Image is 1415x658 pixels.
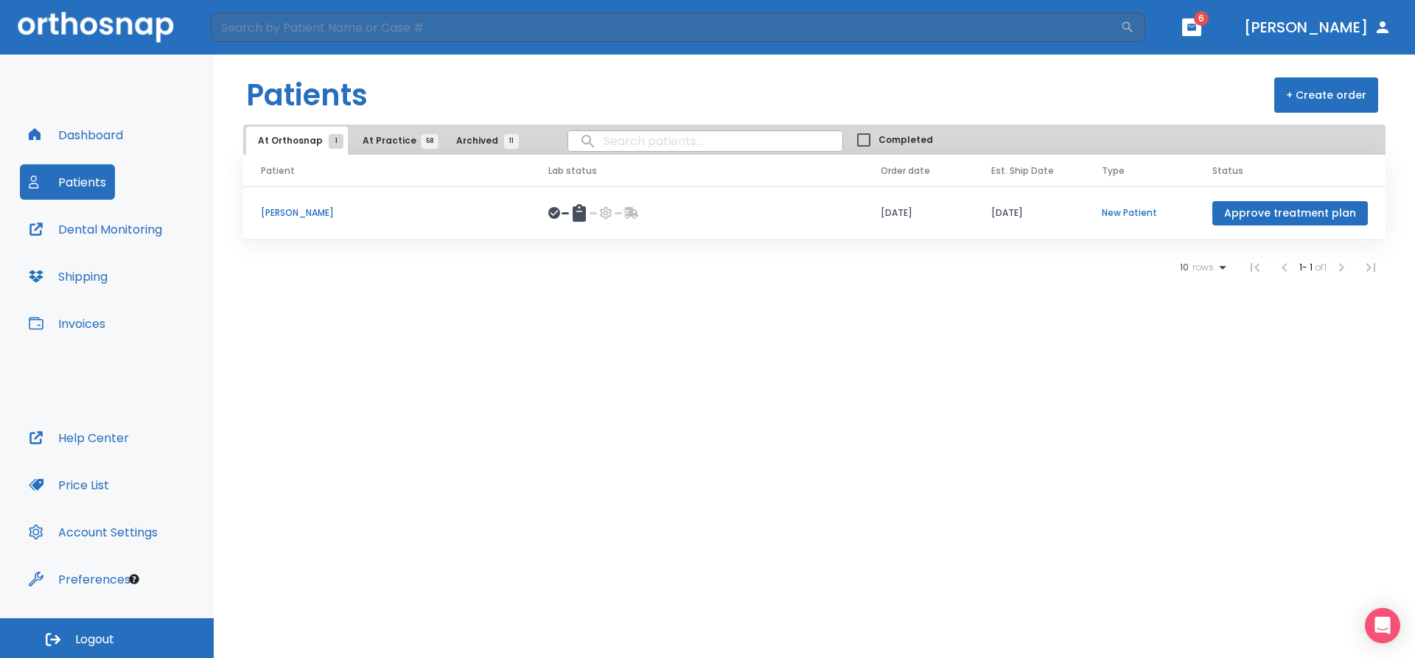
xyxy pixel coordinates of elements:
span: Type [1102,164,1125,178]
button: Approve treatment plan [1212,201,1368,225]
button: [PERSON_NAME] [1238,14,1397,41]
button: Account Settings [20,514,167,550]
span: At Orthosnap [258,134,336,147]
p: New Patient [1102,206,1177,220]
span: Archived [456,134,511,147]
td: [DATE] [974,186,1084,240]
img: Orthosnap [18,12,174,42]
td: [DATE] [863,186,974,240]
button: Price List [20,467,118,503]
span: 1 - 1 [1299,261,1315,273]
button: + Create order [1274,77,1378,113]
span: At Practice [363,134,430,147]
p: [PERSON_NAME] [261,206,513,220]
button: Invoices [20,306,114,341]
span: of 1 [1315,261,1327,273]
input: search [568,127,842,155]
h1: Patients [246,73,368,117]
button: Dashboard [20,117,132,153]
button: Preferences [20,561,139,597]
button: Dental Monitoring [20,211,171,247]
span: Completed [878,133,933,147]
input: Search by Patient Name or Case # [211,13,1120,42]
span: 1 [329,134,343,149]
button: Shipping [20,259,116,294]
span: 11 [504,134,519,149]
button: Patients [20,164,115,200]
span: Order date [881,164,930,178]
span: rows [1189,262,1214,273]
span: 6 [1194,11,1209,26]
div: Open Intercom Messenger [1365,608,1400,643]
span: Status [1212,164,1243,178]
span: Logout [75,631,114,648]
button: Help Center [20,420,138,455]
div: Tooltip anchor [127,573,141,586]
span: 58 [422,134,439,149]
span: Est. Ship Date [991,164,1054,178]
span: 10 [1180,262,1189,273]
span: Patient [261,164,295,178]
span: Lab status [548,164,597,178]
div: tabs [246,127,526,155]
